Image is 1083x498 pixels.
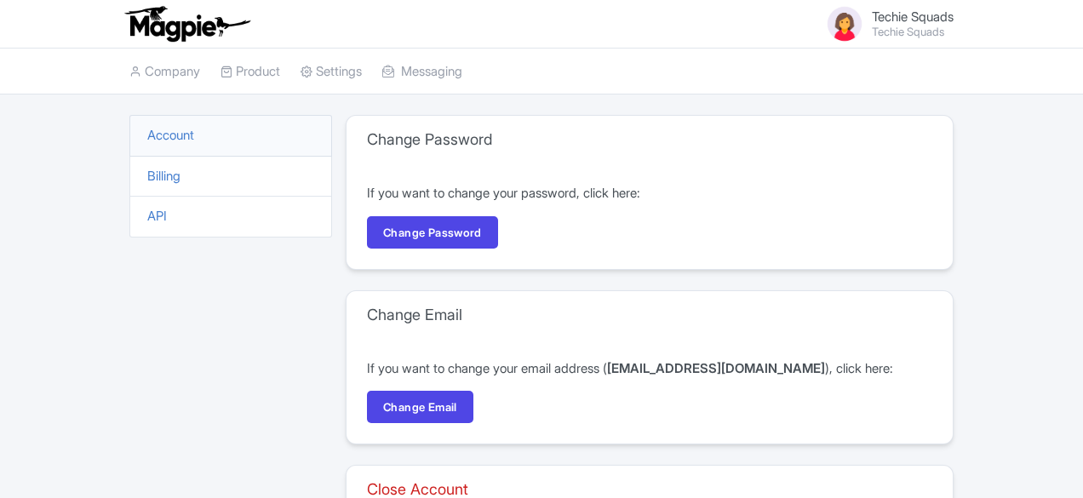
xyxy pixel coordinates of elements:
[147,168,180,184] a: Billing
[367,391,473,423] a: Change Email
[301,49,362,95] a: Settings
[221,49,280,95] a: Product
[367,306,462,324] h3: Change Email
[607,360,825,376] strong: [EMAIL_ADDRESS][DOMAIN_NAME]
[121,5,253,43] img: logo-ab69f6fb50320c5b225c76a69d11143b.png
[824,3,865,44] img: avatar_key_member-9c1dde93af8b07d7383eb8b5fb890c87.png
[814,3,954,44] a: Techie Squads Techie Squads
[367,184,932,203] p: If you want to change your password, click here:
[382,49,462,95] a: Messaging
[129,49,200,95] a: Company
[367,359,932,379] p: If you want to change your email address ( ), click here:
[367,130,492,149] h3: Change Password
[872,26,954,37] small: Techie Squads
[147,208,167,224] a: API
[367,216,498,249] a: Change Password
[872,9,954,25] span: Techie Squads
[147,127,194,143] a: Account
